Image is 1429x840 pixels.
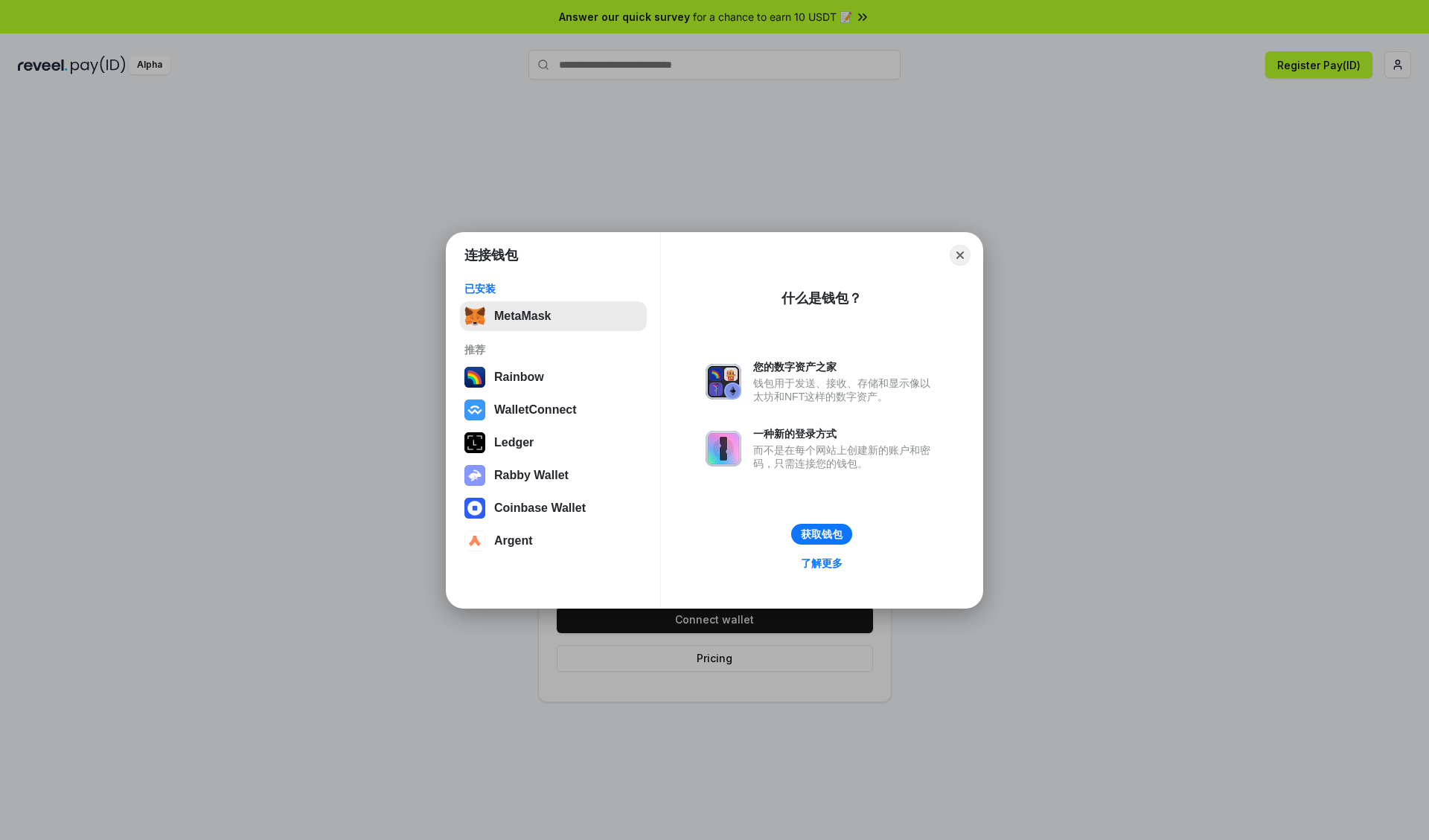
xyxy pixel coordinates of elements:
[792,554,851,573] a: 了解更多
[791,524,852,545] button: 获取钱包
[706,431,741,467] img: svg+xml,%3Csvg%20xmlns%3D%22http%3A%2F%2Fwww.w3.org%2F2000%2Fsvg%22%20fill%3D%22none%22%20viewBox...
[753,427,938,440] div: 一种新的登录方式
[753,443,938,470] div: 而不是在每个网站上创建新的账户和密码，只需连接您的钱包。
[494,534,533,548] div: Argent
[801,528,843,541] div: 获取钱包
[706,364,741,400] img: svg+xml,%3Csvg%20xmlns%3D%22http%3A%2F%2Fwww.w3.org%2F2000%2Fsvg%22%20fill%3D%22none%22%20viewBox...
[464,282,642,295] div: 已安装
[950,245,971,266] button: Close
[801,557,843,570] div: 了解更多
[464,498,485,519] img: svg+xml,%3Csvg%20width%3D%2228%22%20height%3D%2228%22%20viewBox%3D%220%200%2028%2028%22%20fill%3D...
[460,526,647,556] button: Argent
[464,465,485,486] img: svg+xml,%3Csvg%20xmlns%3D%22http%3A%2F%2Fwww.w3.org%2F2000%2Fsvg%22%20fill%3D%22none%22%20viewBox...
[464,367,485,388] img: svg+xml,%3Csvg%20width%3D%22120%22%20height%3D%22120%22%20viewBox%3D%220%200%20120%20120%22%20fil...
[494,403,577,417] div: WalletConnect
[494,371,544,384] div: Rainbow
[464,400,485,420] img: svg+xml,%3Csvg%20width%3D%2228%22%20height%3D%2228%22%20viewBox%3D%220%200%2028%2028%22%20fill%3D...
[494,310,551,323] div: MetaMask
[753,360,938,373] div: 您的数字资产之家
[460,395,647,425] button: WalletConnect
[464,306,485,327] img: svg+xml,%3Csvg%20fill%3D%22none%22%20height%3D%2233%22%20viewBox%3D%220%200%2035%2033%22%20width%...
[464,343,642,356] div: 推荐
[460,461,647,490] button: Rabby Wallet
[460,428,647,458] button: Ledger
[753,376,938,403] div: 钱包用于发送、接收、存储和显示像以太坊和NFT这样的数字资产。
[460,301,647,331] button: MetaMask
[460,493,647,523] button: Coinbase Wallet
[494,501,586,515] div: Coinbase Wallet
[494,436,534,449] div: Ledger
[494,469,569,482] div: Rabby Wallet
[464,432,485,453] img: svg+xml,%3Csvg%20xmlns%3D%22http%3A%2F%2Fwww.w3.org%2F2000%2Fsvg%22%20width%3D%2228%22%20height%3...
[460,362,647,392] button: Rainbow
[464,530,485,551] img: svg+xml,%3Csvg%20width%3D%2228%22%20height%3D%2228%22%20viewBox%3D%220%200%2028%2028%22%20fill%3D...
[464,246,518,264] h1: 连接钱包
[781,289,862,307] div: 什么是钱包？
